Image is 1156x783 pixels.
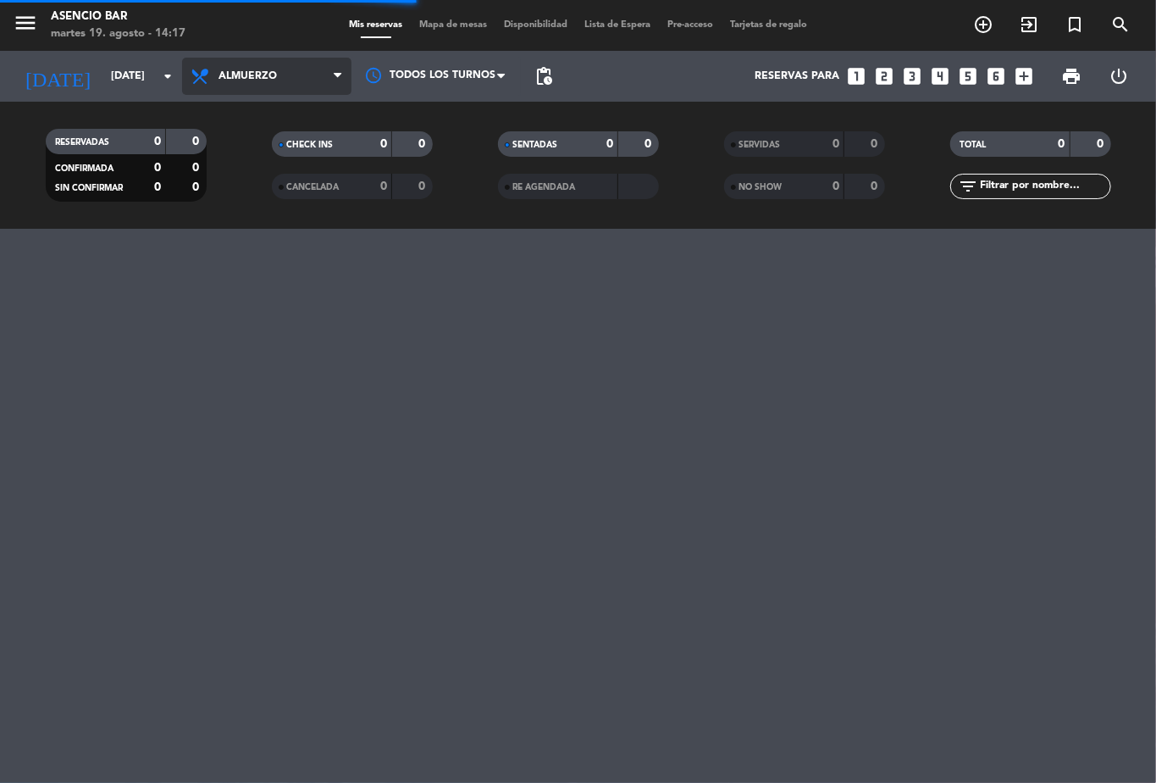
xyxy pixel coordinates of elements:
[874,65,896,87] i: looks_two
[51,8,185,25] div: Asencio Bar
[902,65,924,87] i: looks_3
[722,20,816,30] span: Tarjetas de regalo
[56,138,110,147] span: RESERVADAS
[739,141,781,149] span: SERVIDAS
[958,65,980,87] i: looks_5
[960,141,987,149] span: TOTAL
[154,162,161,174] strong: 0
[154,136,161,147] strong: 0
[418,138,429,150] strong: 0
[192,136,202,147] strong: 0
[13,58,102,95] i: [DATE]
[495,20,576,30] span: Disponibilidad
[192,162,202,174] strong: 0
[576,20,659,30] span: Lista de Espera
[1065,14,1085,35] i: turned_in_not
[979,177,1110,196] input: Filtrar por nombre...
[986,65,1008,87] i: looks_6
[871,180,881,192] strong: 0
[411,20,495,30] span: Mapa de mesas
[287,141,334,149] span: CHECK INS
[287,183,340,192] span: CANCELADA
[218,70,277,82] span: Almuerzo
[959,176,979,197] i: filter_list
[154,181,161,193] strong: 0
[340,20,411,30] span: Mis reservas
[158,66,178,86] i: arrow_drop_down
[380,180,387,192] strong: 0
[418,180,429,192] strong: 0
[56,184,124,192] span: SIN CONFIRMAR
[832,180,839,192] strong: 0
[659,20,722,30] span: Pre-acceso
[832,138,839,150] strong: 0
[513,141,558,149] span: SENTADAS
[1109,66,1130,86] i: power_settings_new
[606,138,613,150] strong: 0
[1097,138,1107,150] strong: 0
[973,14,993,35] i: add_circle_outline
[644,138,655,150] strong: 0
[755,70,840,82] span: Reservas para
[51,25,185,42] div: martes 19. agosto - 14:17
[13,10,38,42] button: menu
[192,181,202,193] strong: 0
[739,183,783,192] span: NO SHOW
[534,66,554,86] span: pending_actions
[513,183,576,192] span: RE AGENDADA
[56,164,114,173] span: CONFIRMADA
[380,138,387,150] strong: 0
[846,65,868,87] i: looks_one
[1014,65,1036,87] i: add_box
[1019,14,1039,35] i: exit_to_app
[1095,51,1143,102] div: LOG OUT
[1110,14,1131,35] i: search
[1061,66,1081,86] span: print
[871,138,881,150] strong: 0
[13,10,38,36] i: menu
[930,65,952,87] i: looks_4
[1059,138,1065,150] strong: 0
